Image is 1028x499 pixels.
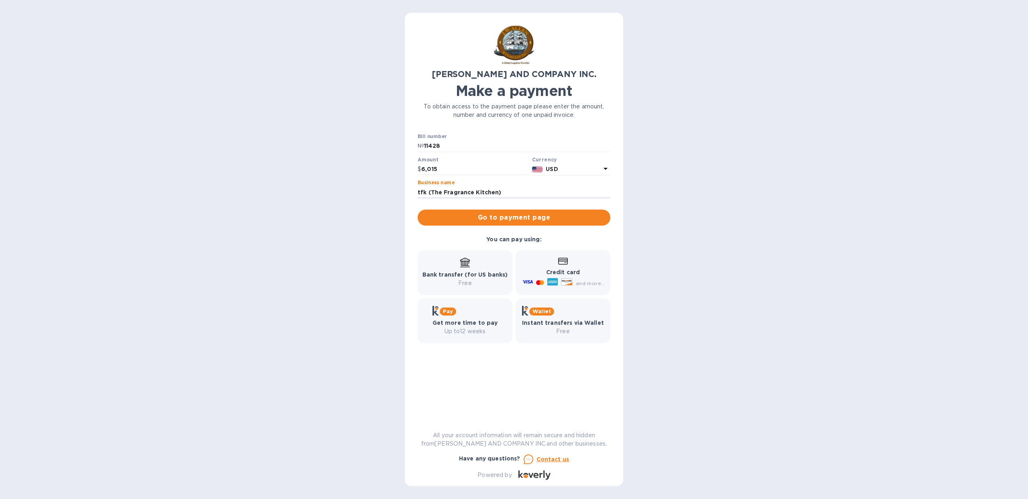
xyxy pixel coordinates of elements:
[418,181,455,185] label: Business name
[424,213,604,222] span: Go to payment page
[418,157,438,162] label: Amount
[443,308,453,314] b: Pay
[486,236,541,242] b: You can pay using:
[418,165,421,173] p: $
[418,431,610,448] p: All your account information will remain secure and hidden from [PERSON_NAME] AND COMPANY INC. an...
[422,271,508,278] b: Bank transfer (for US banks)
[432,327,498,336] p: Up to 12 weeks
[418,134,447,139] label: Bill number
[532,167,543,172] img: USD
[532,308,551,314] b: Wallet
[421,163,529,175] input: 0.00
[536,456,569,462] u: Contact us
[432,69,596,79] b: [PERSON_NAME] AND COMPANY INC.
[546,166,558,172] b: USD
[424,140,610,152] input: Enter bill number
[418,102,610,119] p: To obtain access to the payment page please enter the amount, number and currency of one unpaid i...
[418,210,610,226] button: Go to payment page
[459,455,520,462] b: Have any questions?
[576,280,605,286] span: and more...
[422,279,508,287] p: Free
[418,142,424,150] p: №
[418,186,610,198] input: Enter business name
[418,82,610,99] h1: Make a payment
[546,269,580,275] b: Credit card
[532,157,557,163] b: Currency
[522,327,604,336] p: Free
[522,320,604,326] b: Instant transfers via Wallet
[432,320,498,326] b: Get more time to pay
[477,471,512,479] p: Powered by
